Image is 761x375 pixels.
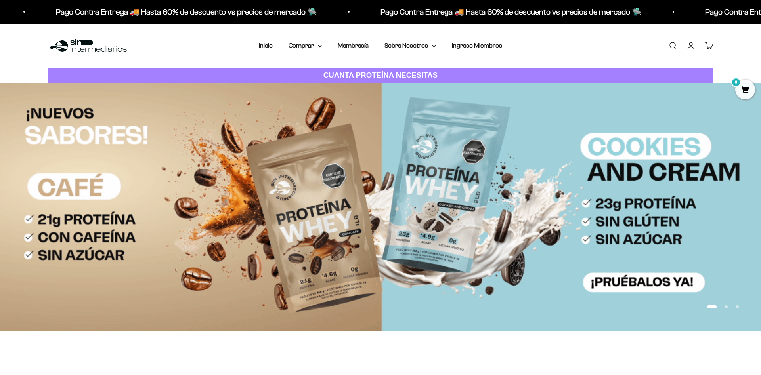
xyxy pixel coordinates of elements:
a: 0 [735,86,755,95]
a: Inicio [259,42,273,49]
summary: Comprar [289,40,322,51]
p: Pago Contra Entrega 🚚 Hasta 60% de descuento vs precios de mercado 🛸 [379,6,641,18]
summary: Sobre Nosotros [384,40,436,51]
p: Pago Contra Entrega 🚚 Hasta 60% de descuento vs precios de mercado 🛸 [55,6,316,18]
a: Membresía [338,42,369,49]
a: Ingreso Miembros [452,42,502,49]
mark: 0 [731,78,741,87]
strong: CUANTA PROTEÍNA NECESITAS [323,71,438,79]
a: CUANTA PROTEÍNA NECESITAS [48,68,713,83]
